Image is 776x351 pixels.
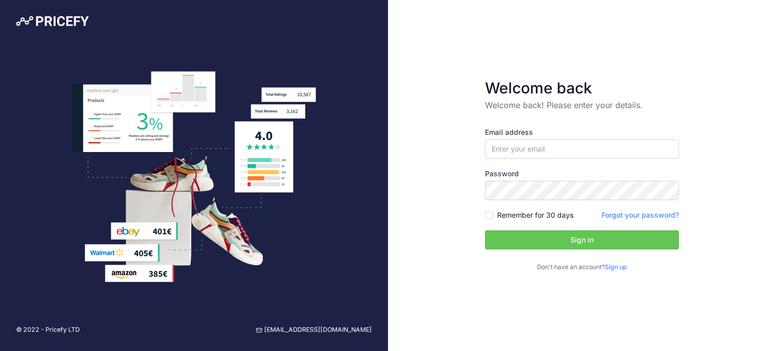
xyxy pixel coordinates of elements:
[485,99,679,111] p: Welcome back! Please enter your details.
[485,169,679,179] label: Password
[497,210,573,220] label: Remember for 30 days
[605,263,627,271] a: Sign up
[485,263,679,272] p: Don't have an account?
[256,325,372,335] a: [EMAIL_ADDRESS][DOMAIN_NAME]
[16,325,80,335] p: © 2022 - Pricefy LTD
[602,211,679,219] a: Forgot your password?
[485,79,679,97] h3: Welcome back
[485,127,679,137] label: Email address
[485,139,679,159] input: Enter your email
[485,230,679,249] button: Sign in
[16,16,89,26] img: Pricefy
